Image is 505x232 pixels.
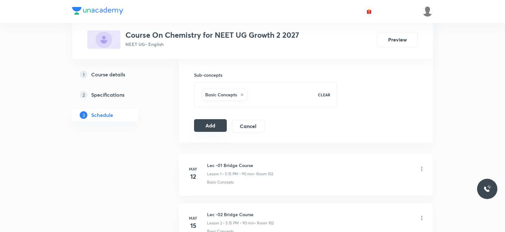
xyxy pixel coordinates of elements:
[207,211,274,218] h6: Lec -02 Bridge Course
[87,30,120,49] img: 331F1267-E554-4A40-8085-B93C82ABE8AC_plus.png
[422,6,433,17] img: Saniya Tarannum
[91,91,125,99] h5: Specifications
[207,179,234,185] p: Basic Concepts
[194,72,337,78] h6: Sub-concepts
[232,120,265,132] button: Cancel
[187,172,199,181] h4: 12
[187,221,199,230] h4: 15
[205,91,237,98] h6: Basic Concepts
[207,220,254,226] p: Lesson 2 • 5:15 PM • 90 min
[72,7,123,16] a: Company Logo
[377,32,418,47] button: Preview
[125,30,299,40] h3: Course On Chemistry for NEET UG Growth 2 2027
[194,119,227,132] button: Add
[72,88,158,101] a: 2Specifications
[207,171,254,177] p: Lesson 1 • 5:15 PM • 90 min
[187,166,199,172] h6: May
[80,71,87,78] p: 1
[366,9,372,14] img: avatar
[91,71,125,78] h5: Course details
[72,68,158,81] a: 1Course details
[364,6,374,16] button: avatar
[207,162,273,169] h6: Lec -01 Bridge Course
[125,41,299,48] p: NEET UG • English
[254,220,274,226] p: • Room 102
[91,111,113,119] h5: Schedule
[80,111,87,119] p: 3
[80,91,87,99] p: 2
[72,7,123,15] img: Company Logo
[483,185,491,193] img: ttu
[254,171,273,177] p: • Room 102
[187,215,199,221] h6: May
[318,92,330,98] p: CLEAR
